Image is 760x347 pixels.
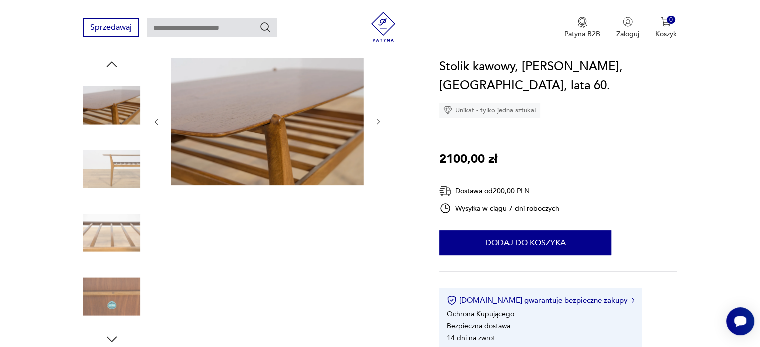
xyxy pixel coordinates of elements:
li: Bezpieczna dostawa [447,321,510,331]
button: Sprzedawaj [83,18,139,37]
img: Zdjęcie produktu Stolik kawowy, Nathan, Wielka Brytania, lata 60. [171,57,364,185]
img: Ikona dostawy [439,185,451,197]
p: Patyna B2B [564,29,600,39]
button: Dodaj do koszyka [439,230,611,255]
img: Ikona medalu [577,17,587,28]
div: Dostawa od 200,00 PLN [439,185,559,197]
div: 0 [667,16,675,24]
button: Zaloguj [616,17,639,39]
img: Zdjęcie produktu Stolik kawowy, Nathan, Wielka Brytania, lata 60. [83,268,140,325]
div: Unikat - tylko jedna sztuka! [439,103,540,118]
img: Ikona diamentu [443,106,452,115]
button: 0Koszyk [655,17,677,39]
img: Patyna - sklep z meblami i dekoracjami vintage [368,12,398,42]
button: [DOMAIN_NAME] gwarantuje bezpieczne zakupy [447,295,634,305]
button: Szukaj [259,21,271,33]
iframe: Smartsupp widget button [726,307,754,335]
img: Ikona strzałki w prawo [632,298,635,303]
p: Koszyk [655,29,677,39]
h1: Stolik kawowy, [PERSON_NAME], [GEOGRAPHIC_DATA], lata 60. [439,57,677,95]
div: Wysyłka w ciągu 7 dni roboczych [439,202,559,214]
a: Sprzedawaj [83,25,139,32]
p: 2100,00 zł [439,150,497,169]
img: Ikonka użytkownika [623,17,633,27]
img: Zdjęcie produktu Stolik kawowy, Nathan, Wielka Brytania, lata 60. [83,141,140,198]
img: Zdjęcie produktu Stolik kawowy, Nathan, Wielka Brytania, lata 60. [83,77,140,134]
img: Ikona koszyka [661,17,671,27]
img: Ikona certyfikatu [447,295,457,305]
li: 14 dni na zwrot [447,333,495,343]
a: Ikona medaluPatyna B2B [564,17,600,39]
p: Zaloguj [616,29,639,39]
img: Zdjęcie produktu Stolik kawowy, Nathan, Wielka Brytania, lata 60. [83,204,140,261]
button: Patyna B2B [564,17,600,39]
li: Ochrona Kupującego [447,309,514,319]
